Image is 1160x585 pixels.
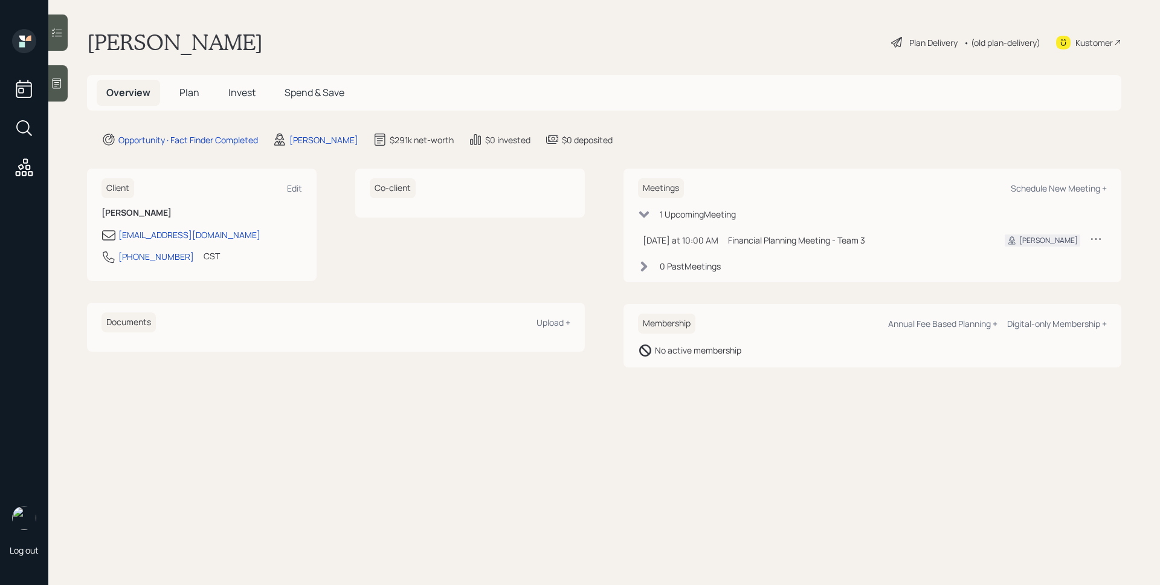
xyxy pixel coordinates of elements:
div: Digital-only Membership + [1007,318,1107,329]
div: [PERSON_NAME] [1019,235,1078,246]
div: No active membership [655,344,741,357]
div: Edit [287,183,302,194]
div: 1 Upcoming Meeting [660,208,736,221]
div: Schedule New Meeting + [1011,183,1107,194]
h6: Membership [638,314,695,334]
h6: [PERSON_NAME] [101,208,302,218]
span: Spend & Save [285,86,344,99]
div: [PERSON_NAME] [289,134,358,146]
h6: Documents [101,312,156,332]
div: Financial Planning Meeting - Team 3 [728,234,985,247]
h6: Co-client [370,178,416,198]
h1: [PERSON_NAME] [87,29,263,56]
div: Upload + [536,317,570,328]
div: Opportunity · Fact Finder Completed [118,134,258,146]
div: $0 invested [485,134,530,146]
img: james-distasi-headshot.png [12,506,36,530]
div: Annual Fee Based Planning + [888,318,997,329]
div: [PHONE_NUMBER] [118,250,194,263]
div: $291k net-worth [390,134,454,146]
span: Invest [228,86,256,99]
div: • (old plan-delivery) [964,36,1040,49]
div: 0 Past Meeting s [660,260,721,273]
div: Plan Delivery [909,36,958,49]
h6: Meetings [638,178,684,198]
span: Plan [179,86,199,99]
div: CST [204,250,220,262]
div: Log out [10,545,39,556]
div: [DATE] at 10:00 AM [643,234,718,247]
div: [EMAIL_ADDRESS][DOMAIN_NAME] [118,228,260,241]
div: $0 deposited [562,134,613,146]
span: Overview [106,86,150,99]
div: Kustomer [1075,36,1113,49]
h6: Client [101,178,134,198]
